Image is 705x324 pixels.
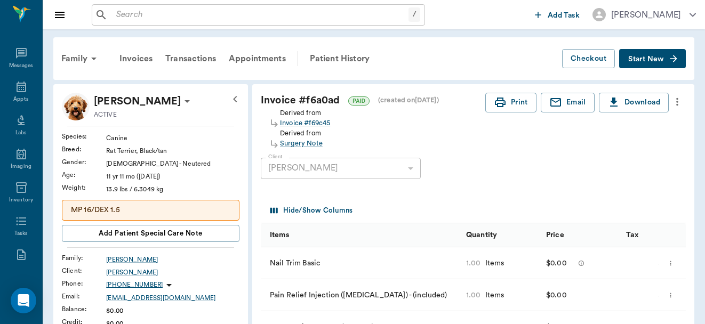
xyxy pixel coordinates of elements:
[222,46,292,71] a: Appointments
[481,258,504,269] div: Items
[481,290,504,301] div: Items
[94,93,181,110] p: [PERSON_NAME]
[14,230,28,238] div: Tasks
[106,280,163,289] p: [PHONE_NUMBER]
[280,139,323,149] a: Surgery Note
[621,279,685,311] div: $0.00
[466,258,481,269] div: 1.00
[55,46,107,71] div: Family
[106,306,239,315] div: $0.00
[71,205,230,216] p: MP 16/DEX 1.5
[261,247,461,279] div: Nail Trim Basic
[562,49,615,69] button: Checkout
[303,46,376,71] a: Patient History
[621,247,685,279] div: $0.00
[575,255,587,271] button: message
[546,220,564,250] div: Price
[62,183,106,192] div: Weight :
[669,93,686,111] button: more
[62,93,90,120] img: Profile Image
[621,223,685,247] div: Tax
[349,97,369,105] span: PAID
[106,172,239,181] div: 11 yr 11 mo ([DATE])
[62,144,106,154] div: Breed :
[62,279,106,288] div: Phone :
[466,220,497,250] div: Quantity
[94,93,181,110] div: Lb Vloedman
[584,5,704,25] button: [PERSON_NAME]
[106,293,239,303] a: [EMAIL_ADDRESS][DOMAIN_NAME]
[99,228,202,239] span: Add patient Special Care Note
[664,254,677,272] button: more
[611,9,681,21] div: [PERSON_NAME]
[280,118,330,128] a: Invoice #f69c45
[11,288,36,313] div: Open Intercom Messenger
[664,286,677,304] button: more
[106,184,239,194] div: 13.9 lbs / 6.3049 kg
[49,4,70,26] button: Close drawer
[113,46,159,71] a: Invoices
[626,220,638,250] div: Tax
[461,223,541,247] div: Quantity
[106,146,239,156] div: Rat Terrier, Black/tan
[62,253,106,263] div: Family :
[9,62,34,70] div: Messages
[62,132,106,141] div: Species :
[11,163,31,171] div: Imaging
[62,291,106,301] div: Email :
[280,106,330,128] div: Derived from
[62,170,106,180] div: Age :
[466,290,481,301] div: 1.00
[62,304,106,314] div: Balance :
[280,126,323,149] div: Derived from
[261,93,485,108] div: Invoice # f6a0ad
[599,93,669,112] button: Download
[15,129,27,137] div: Labs
[94,110,117,119] p: ACTIVE
[408,7,420,22] div: /
[485,93,536,112] button: Print
[546,255,567,271] div: $0.00
[106,255,239,264] a: [PERSON_NAME]
[378,95,439,106] div: (created on [DATE] )
[268,153,283,160] label: Client
[541,93,595,112] button: Email
[261,223,461,247] div: Items
[13,95,28,103] div: Appts
[270,220,289,250] div: Items
[546,287,567,303] div: $0.00
[159,46,222,71] a: Transactions
[62,225,239,242] button: Add patient Special Care Note
[62,157,106,167] div: Gender :
[261,158,421,179] div: [PERSON_NAME]
[112,7,408,22] input: Search
[9,196,33,204] div: Inventory
[106,133,239,143] div: Canine
[106,268,239,277] a: [PERSON_NAME]
[62,266,106,276] div: Client :
[261,279,461,311] div: Pain Relief Injection ([MEDICAL_DATA]) - (included)
[531,5,584,25] button: Add Task
[106,159,239,168] div: [DEMOGRAPHIC_DATA] - Neutered
[619,49,686,69] button: Start New
[268,203,355,219] button: Select columns
[541,223,621,247] div: Price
